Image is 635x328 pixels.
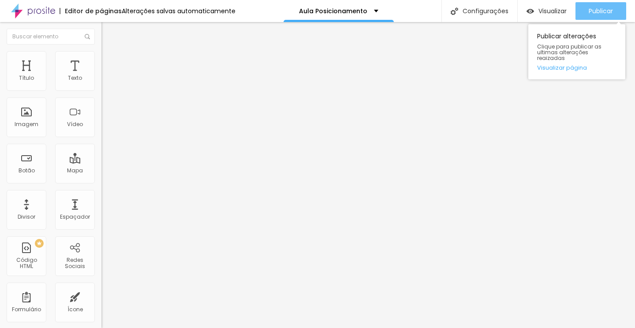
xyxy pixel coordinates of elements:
div: Mapa [67,168,83,174]
span: Visualizar [538,7,567,15]
a: Visualizar página [537,65,616,71]
img: Icone [451,7,458,15]
iframe: Editor [101,22,635,328]
p: Aula Posicionamento [299,8,367,14]
div: Redes Sociais [57,257,92,270]
div: Vídeo [67,121,83,127]
div: Formulário [12,306,41,313]
div: Espaçador [60,214,90,220]
div: Alterações salvas automaticamente [122,8,235,14]
input: Buscar elemento [7,29,95,45]
img: view-1.svg [527,7,534,15]
button: Publicar [575,2,626,20]
div: Botão [19,168,35,174]
div: Título [19,75,34,81]
span: Publicar [589,7,613,15]
div: Ícone [67,306,83,313]
div: Texto [68,75,82,81]
div: Editor de páginas [60,8,122,14]
div: Imagem [15,121,38,127]
span: Clique para publicar as ultimas alterações reaizadas [537,44,616,61]
div: Divisor [18,214,35,220]
img: Icone [85,34,90,39]
div: Publicar alterações [528,24,625,79]
button: Visualizar [518,2,575,20]
div: Código HTML [9,257,44,270]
